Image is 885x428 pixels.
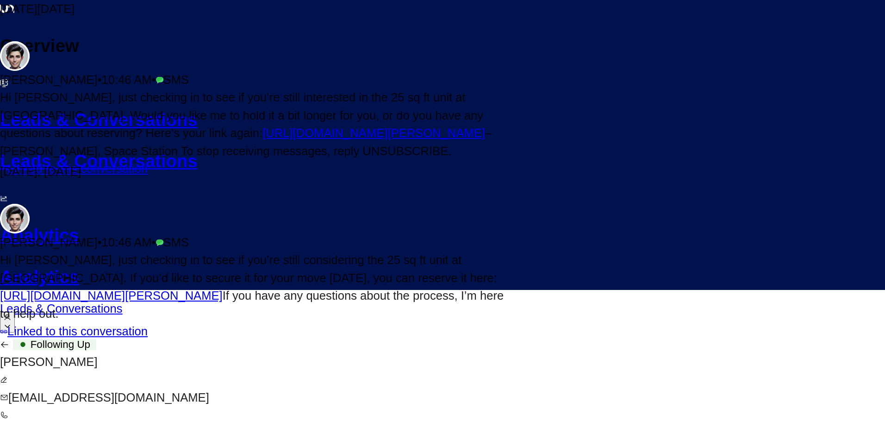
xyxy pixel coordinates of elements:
span: • [152,236,156,249]
span: SMS [163,73,189,86]
a: [URL][DOMAIN_NAME][PERSON_NAME] [262,126,485,139]
span: SMS [163,236,189,249]
span: • [98,73,102,86]
span: • [152,73,156,86]
span: 10:46 AM [101,236,151,249]
span: 10:46 AM [101,73,151,86]
span: • [98,236,102,249]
